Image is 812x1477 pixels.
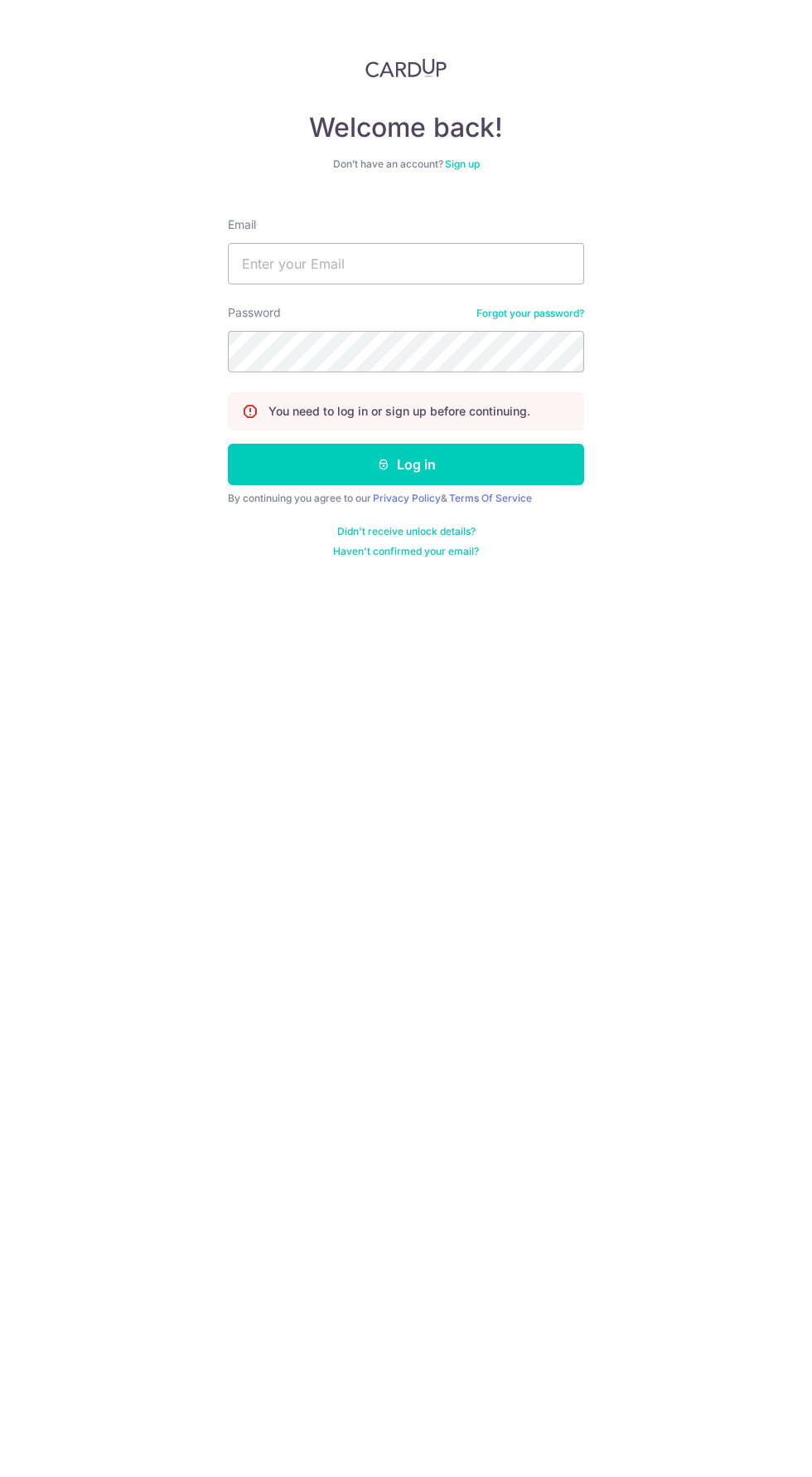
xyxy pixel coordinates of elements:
button: Log in [228,444,584,485]
h4: Welcome back! [228,111,584,144]
div: Don’t have an account? [228,158,584,171]
input: Enter your Email [228,243,584,284]
label: Email [228,216,256,233]
div: By continuing you agree to our & [228,492,584,505]
label: Password [228,304,281,321]
p: You need to log in or sign up before continuing. [268,403,530,420]
a: Terms Of Service [449,492,532,504]
a: Haven't confirmed your email? [333,545,479,558]
a: Privacy Policy [373,492,441,504]
a: Didn't receive unlock details? [337,525,476,538]
img: CardUp Logo [365,58,447,78]
a: Forgot your password? [476,307,584,320]
a: Sign up [445,158,480,170]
